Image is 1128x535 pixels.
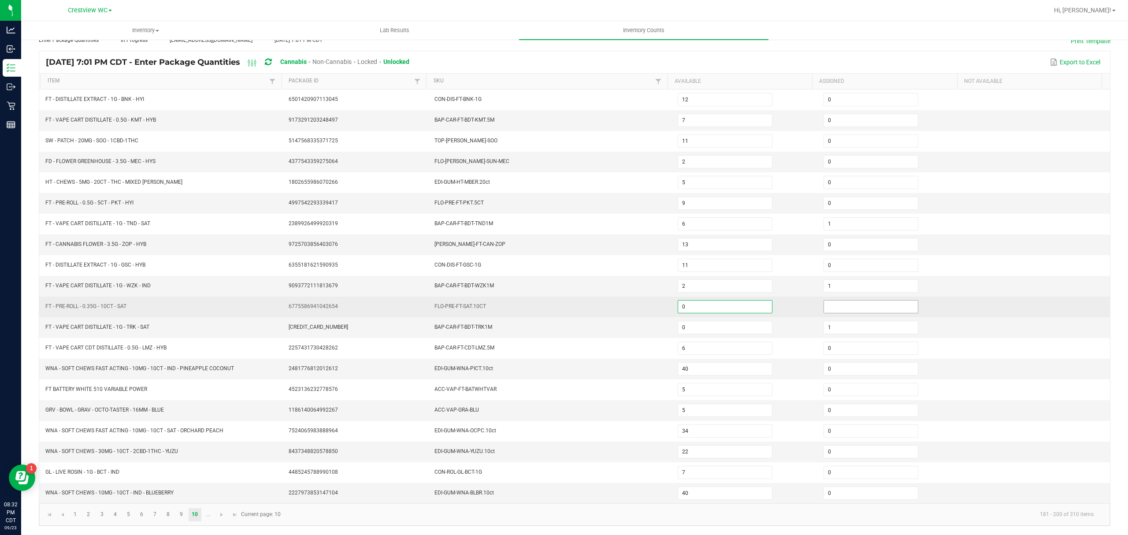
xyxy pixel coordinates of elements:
[289,179,338,185] span: 1802655986070266
[267,76,278,87] a: Filter
[289,365,338,372] span: 2481776812012612
[270,21,519,40] a: Lab Results
[289,345,338,351] span: 2257431730428262
[162,508,174,521] a: Page 8
[109,508,122,521] a: Page 4
[45,427,223,434] span: WNA - SOFT CHEWS FAST ACTING - 10MG - 10CT - SAT - ORCHARD PEACH
[357,58,377,65] span: Locked
[434,96,482,102] span: CON-DIS-FT-BNK-1G
[434,137,497,144] span: TOP-[PERSON_NAME]-SOO
[202,508,215,521] a: Page 11
[289,220,338,227] span: 2389926499920319
[434,427,496,434] span: EDI-GUM-WNA-OCPC.10ct
[434,407,479,413] span: ACC-VAP-GRA-BLU
[289,200,338,206] span: 4997542293339417
[434,78,653,85] a: SKUSortable
[434,179,490,185] span: EDI-GUM-HT-MBER.20ct
[812,74,957,89] th: Assigned
[46,511,53,518] span: Go to the first page
[45,137,138,144] span: SW - PATCH - 20MG - SOO - 1CBD-1THC
[46,54,416,71] div: [DATE] 7:01 PM CDT - Enter Package Quantities
[45,407,164,413] span: GRV - BOWL - GRAV - OCTO-TASTER - 16MM - BLUE
[412,76,423,87] a: Filter
[434,386,497,392] span: ACC-VAP-FT-BATWHTVAR
[289,96,338,102] span: 6501420907113045
[9,464,35,491] iframe: Resource center
[135,508,148,521] a: Page 6
[7,82,15,91] inline-svg: Outbound
[215,508,228,521] a: Go to the next page
[611,26,676,34] span: Inventory Counts
[312,58,352,65] span: Non-Cannabis
[39,37,99,43] span: Enter Package Quantities
[39,503,1110,526] kendo-pager: Current page: 10
[434,262,481,268] span: CON-DIS-FT-GSC-1G
[45,282,151,289] span: FT - VAPE CART DISTILLATE - 1G - WZK - IND
[434,448,495,454] span: EDI-GUM-WNA-YUZU.10ct
[7,63,15,72] inline-svg: Inventory
[289,407,338,413] span: 1186140064992267
[289,78,412,85] a: Package IdSortable
[148,508,161,521] a: Page 7
[82,508,95,521] a: Page 2
[519,21,768,40] a: Inventory Counts
[56,508,69,521] a: Go to the previous page
[275,37,323,43] span: [DATE] 7:01 PM CDT
[45,96,144,102] span: FT - DISTILLATE EXTRACT - 1G - BNK - HYI
[286,507,1101,522] kendo-pager-info: 181 - 200 of 310 items
[45,490,174,496] span: WNA - SOFT CHEWS - 10MG - 10CT - IND - BLUEBERRY
[45,469,119,475] span: GL - LIVE ROSIN - 1G - BCT - IND
[434,469,482,475] span: CON-ROL-GL-BCT-1G
[121,37,148,43] span: In Progress
[7,26,15,34] inline-svg: Analytics
[68,7,108,14] span: Crestview WC
[45,220,150,227] span: FT - VAPE CART DISTILLATE - 1G - TND - SAT
[434,345,494,351] span: BAP-CAR-FT-CDT-LMZ.5M
[45,365,234,372] span: WNA - SOFT CHEWS FAST ACTING - 10MG - 10CT - IND - PINEAPPLE COCONUT
[45,117,156,123] span: FT - VAPE CART DISTILLATE - 0.5G - KMT - HYB
[957,74,1102,89] th: Not Available
[383,58,409,65] span: Unlocked
[1048,55,1102,70] button: Export to Excel
[228,508,241,521] a: Go to the last page
[434,117,494,123] span: BAP-CAR-FT-BDT-KMT.5M
[434,303,486,309] span: FLO-PRE-FT-SAT.10CT
[289,386,338,392] span: 4523136232778576
[4,501,17,524] p: 08:32 PM CDT
[7,45,15,53] inline-svg: Inbound
[45,241,146,247] span: FT - CANNABIS FLOWER - 3.5G - ZOP - HYB
[289,469,338,475] span: 4485245788990108
[21,21,270,40] a: Inventory
[45,448,178,454] span: WNA - SOFT CHEWS - 30MG - 10CT - 2CBD-1THC - YUZU
[289,427,338,434] span: 7524065983888964
[122,508,135,521] a: Page 5
[231,511,238,518] span: Go to the last page
[4,524,17,531] p: 09/23
[434,324,492,330] span: BAP-CAR-FT-BDT-TRK1M
[45,386,147,392] span: FT BATTERY WHITE 510 VARIABLE POWER
[45,303,126,309] span: FT - PRE-ROLL - 0.35G - 10CT - SAT
[1054,7,1111,14] span: Hi, [PERSON_NAME]!
[170,37,252,43] span: [EMAIL_ADDRESS][DOMAIN_NAME]
[1071,37,1110,45] button: Print Template
[289,241,338,247] span: 9725703856403076
[7,101,15,110] inline-svg: Retail
[289,490,338,496] span: 2227973853147104
[45,262,145,268] span: FT - DISTILLATE EXTRACT - 1G - GSC - HYB
[96,508,108,521] a: Page 3
[289,303,338,309] span: 6775586941042654
[48,78,267,85] a: ItemSortable
[45,200,134,206] span: FT - PRE-ROLL - 0.5G - 5CT - PKT - HYI
[26,463,37,474] iframe: Resource center unread badge
[289,448,338,454] span: 8437348820578850
[368,26,421,34] span: Lab Results
[45,179,182,185] span: HT - CHEWS - 5MG - 20CT - THC - MIXED [PERSON_NAME]
[218,511,225,518] span: Go to the next page
[45,158,156,164] span: FD - FLOWER GREENHOUSE - 3.5G - MEC - HYS
[434,220,493,227] span: BAP-CAR-FT-BDT-TND1M
[434,241,505,247] span: [PERSON_NAME]-FT-CAN-ZOP
[434,200,484,206] span: FLO-PRE-FT-PKT.5CT
[653,76,664,87] a: Filter
[434,365,493,372] span: EDI-GUM-WNA-PICT.10ct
